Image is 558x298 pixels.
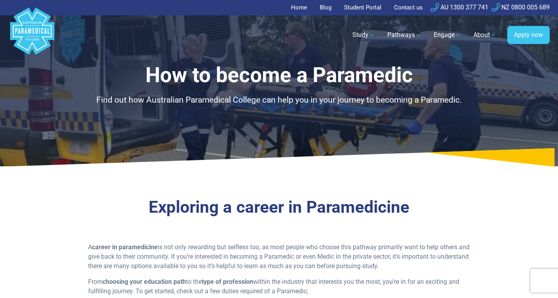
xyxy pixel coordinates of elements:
[431,4,488,11] a: AU 1300 377 741
[103,278,186,285] strong: choosing your education path
[88,277,470,296] p: From to the within the industry that interests you the most, you’re in for an exciting and fulfil...
[49,63,509,88] h1: How to become a Paramedic
[49,197,509,217] h2: Exploring a career in Paramedicine
[49,94,509,107] p: Find out how Australian Paramedical College can help you in your journey to becoming a Paramedic.
[9,15,56,55] a: Australian Paramedical College
[88,243,470,271] p: A is not only rewarding but selfless too, as most people who choose this pathway primarily want t...
[202,278,253,285] strong: type of profession
[383,24,426,46] a: Pathways
[92,243,158,251] strong: career in paramedicine
[348,24,379,46] a: Study
[429,24,466,46] a: Engage
[492,4,550,11] a: NZ 0800 005 689
[507,26,550,44] a: Apply now
[469,24,501,46] a: About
